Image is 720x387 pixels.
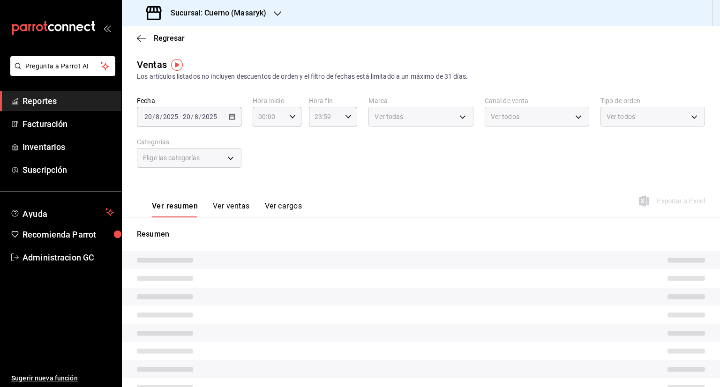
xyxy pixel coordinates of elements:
[253,97,301,104] label: Hora inicio
[22,164,114,176] span: Suscripción
[22,228,114,241] span: Recomienda Parrot
[202,113,217,120] input: ----
[144,113,152,120] input: --
[491,112,519,121] span: Ver todos
[163,113,179,120] input: ----
[25,61,101,71] span: Pregunta a Parrot AI
[309,97,358,104] label: Hora fin
[137,229,705,240] p: Resumen
[213,201,250,217] button: Ver ventas
[22,118,114,130] span: Facturación
[7,68,115,78] a: Pregunta a Parrot AI
[22,251,114,264] span: Administracion GC
[375,112,403,121] span: Ver todas
[171,59,183,71] img: Tooltip marker
[152,201,302,217] div: navigation tabs
[600,97,705,104] label: Tipo de orden
[152,113,155,120] span: /
[137,97,241,104] label: Fecha
[607,112,635,121] span: Ver todos
[137,34,185,43] button: Regresar
[137,58,167,72] div: Ventas
[368,97,473,104] label: Marca
[22,141,114,153] span: Inventarios
[137,139,241,145] label: Categorías
[22,207,102,218] span: Ayuda
[152,201,198,217] button: Ver resumen
[103,24,111,32] button: open_drawer_menu
[194,113,199,120] input: --
[182,113,191,120] input: --
[22,95,114,107] span: Reportes
[191,113,194,120] span: /
[485,97,589,104] label: Canal de venta
[199,113,202,120] span: /
[160,113,163,120] span: /
[143,153,200,163] span: Elige las categorías
[10,56,115,76] button: Pregunta a Parrot AI
[163,7,266,19] h3: Sucursal: Cuerno (Masaryk)
[155,113,160,120] input: --
[154,34,185,43] span: Regresar
[137,72,705,82] div: Los artículos listados no incluyen descuentos de orden y el filtro de fechas está limitado a un m...
[265,201,302,217] button: Ver cargos
[180,113,181,120] span: -
[11,373,114,383] span: Sugerir nueva función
